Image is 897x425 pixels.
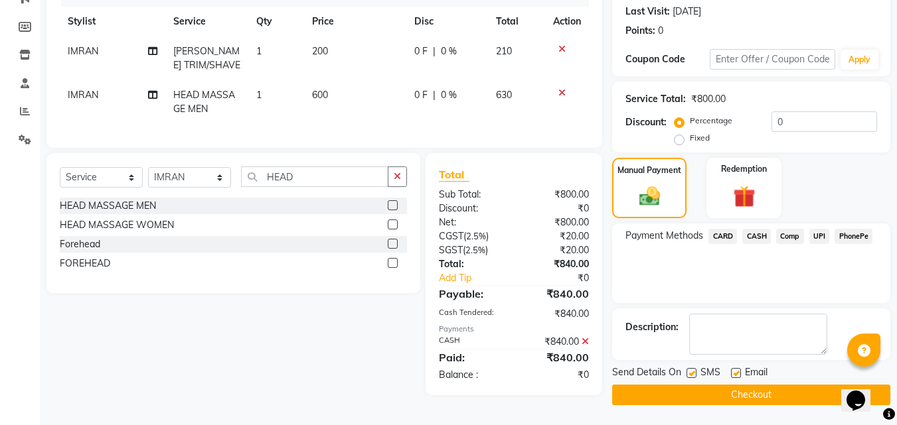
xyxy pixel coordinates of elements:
span: 0 % [441,88,457,102]
span: 630 [496,89,512,101]
span: HEAD MASSAGE MEN [173,89,235,115]
div: ₹840.00 [514,307,599,321]
div: ₹840.00 [514,349,599,365]
div: Service Total: [625,92,686,106]
div: ( ) [429,229,514,243]
div: Balance : [429,368,514,382]
div: ₹0 [514,368,599,382]
div: Description: [625,320,679,334]
input: Search or Scan [241,166,388,187]
div: HEAD MASSAGE MEN [60,199,156,213]
img: _cash.svg [633,184,667,208]
span: 0 % [441,44,457,58]
button: Apply [841,50,878,70]
div: ₹20.00 [514,229,599,243]
div: ₹0 [529,271,600,285]
div: Forehead [60,237,100,251]
span: | [433,44,436,58]
div: Payments [439,324,589,335]
span: 200 [312,45,328,57]
div: ₹840.00 [514,335,599,349]
span: 0 F [414,44,428,58]
span: Total [439,168,469,182]
input: Enter Offer / Coupon Code [710,49,835,70]
div: ₹20.00 [514,243,599,257]
label: Percentage [690,115,732,127]
span: [PERSON_NAME] TRIM/SHAVE [173,45,240,71]
span: SMS [700,365,720,382]
span: 600 [312,89,328,101]
div: Net: [429,215,514,229]
div: Total: [429,257,514,271]
th: Price [304,7,406,36]
span: CARD [708,229,737,244]
span: | [433,88,436,102]
div: ₹840.00 [514,257,599,271]
th: Stylist [60,7,165,36]
div: CASH [429,335,514,349]
span: Send Details On [612,365,681,382]
span: PhonePe [835,229,872,244]
label: Manual Payment [617,164,681,176]
span: Payment Methods [625,229,703,243]
th: Qty [248,7,303,36]
iframe: chat widget [841,372,884,412]
span: 2.5% [466,231,486,241]
div: Coupon Code [625,52,709,66]
div: ₹800.00 [514,188,599,202]
div: ( ) [429,243,514,257]
th: Total [488,7,546,36]
div: Payable: [429,286,514,302]
span: Comp [776,229,804,244]
span: SGST [439,244,463,256]
div: Points: [625,24,655,38]
th: Disc [406,7,488,36]
span: 210 [496,45,512,57]
span: 0 F [414,88,428,102]
div: ₹800.00 [691,92,726,106]
span: Email [745,365,768,382]
div: ₹840.00 [514,286,599,302]
div: Last Visit: [625,5,670,19]
button: Checkout [612,385,890,405]
div: [DATE] [673,5,701,19]
div: Discount: [429,202,514,215]
label: Redemption [721,163,767,175]
div: HEAD MASSAGE WOMEN [60,218,174,232]
div: Paid: [429,349,514,365]
div: Sub Total: [429,188,514,202]
th: Action [545,7,589,36]
span: 2.5% [465,245,485,255]
label: Fixed [690,132,710,144]
div: ₹800.00 [514,215,599,229]
div: Cash Tendered: [429,307,514,321]
div: Discount: [625,115,667,129]
span: IMRAN [68,89,98,101]
span: CGST [439,230,463,242]
span: UPI [809,229,830,244]
div: 0 [658,24,663,38]
div: FOREHEAD [60,257,110,271]
span: CASH [742,229,771,244]
img: _gift.svg [726,183,762,210]
span: IMRAN [68,45,98,57]
th: Service [165,7,248,36]
div: ₹0 [514,202,599,215]
span: 1 [256,89,262,101]
a: Add Tip [429,271,528,285]
span: 1 [256,45,262,57]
